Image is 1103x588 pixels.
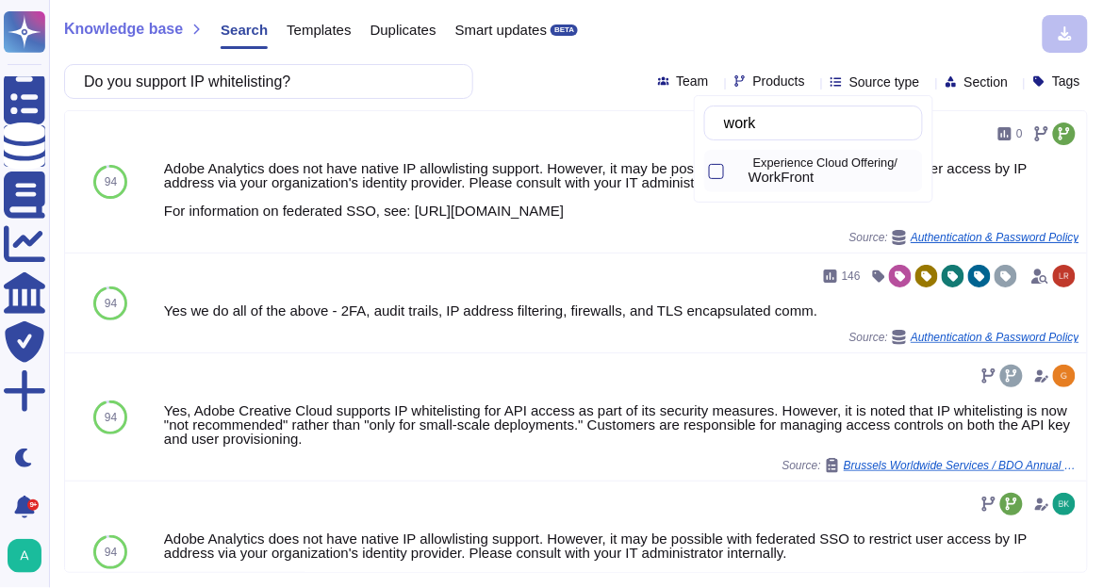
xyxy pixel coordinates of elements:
span: Source type [849,75,920,89]
span: 94 [105,298,117,309]
span: 146 [842,270,861,282]
div: 9+ [27,499,39,511]
img: user [1053,365,1076,387]
span: Authentication & Password Policy [911,332,1079,343]
p: Experience Cloud Offering/ [753,157,915,170]
span: Source: [849,330,1079,345]
input: Search by keywords [715,106,922,139]
div: Adobe Analytics does not have native IP allowlisting support. However, it may be possible with fe... [164,161,1079,218]
span: Team [677,74,709,88]
span: Smart updates [455,23,548,37]
span: Source: [782,458,1079,473]
span: Duplicates [370,23,436,37]
span: Templates [287,23,351,37]
span: 94 [105,176,117,188]
span: Knowledge base [64,22,183,37]
span: Source: [849,230,1079,245]
span: Brussels Worldwide Services / BDO Annual Due Diligence Questionnaire 20250515 [844,460,1079,471]
span: Authentication & Password Policy [911,232,1079,243]
img: user [1053,265,1076,287]
div: WorkFront [733,160,741,182]
input: Search a question or template... [74,65,453,98]
img: user [1053,493,1076,515]
img: user [8,539,41,573]
span: Products [753,74,805,88]
span: Section [964,75,1009,89]
span: 94 [105,412,117,423]
span: Search [221,23,268,37]
div: Adobe Analytics does not have native IP allowlisting support. However, it may be possible with fe... [164,531,1079,588]
span: 0 [1016,128,1023,139]
span: 94 [105,547,117,558]
span: Tags [1052,74,1080,88]
button: user [4,535,55,577]
span: WorkFront [749,169,815,186]
div: Yes, Adobe Creative Cloud supports IP whitelisting for API access as part of its security measure... [164,403,1079,446]
div: WorkFront [749,169,915,186]
div: WorkFront [733,150,923,192]
div: Yes we do all of the above - 2FA, audit trails, IP address filtering, firewalls, and TLS encapsul... [164,303,1079,318]
div: BETA [551,24,578,36]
